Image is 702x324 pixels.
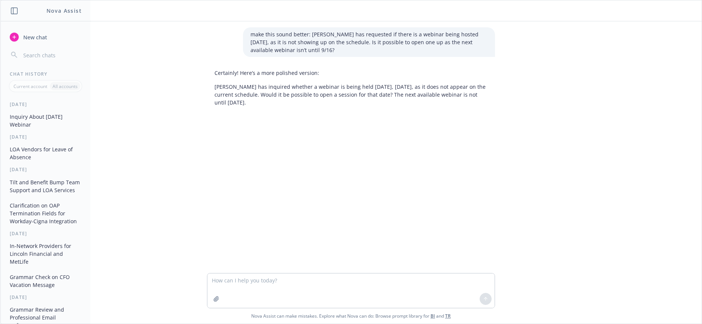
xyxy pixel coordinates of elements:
div: Chat History [1,71,90,77]
div: [DATE] [1,101,90,108]
p: All accounts [52,83,78,90]
button: LOA Vendors for Leave of Absence [7,143,84,163]
a: TR [445,313,451,319]
a: BI [430,313,435,319]
p: make this sound better: [PERSON_NAME] has requested if there is a webinar being hosted [DATE], as... [250,30,487,54]
input: Search chats [22,50,81,60]
button: In-Network Providers for Lincoln Financial and MetLife [7,240,84,268]
button: Inquiry About [DATE] Webinar [7,110,84,131]
div: [DATE] [1,134,90,140]
p: Current account [13,83,47,90]
div: [DATE] [1,230,90,237]
div: [DATE] [1,166,90,173]
p: Certainly! Here’s a more polished version: [214,69,487,77]
h1: Nova Assist [46,7,82,15]
button: Tilt and Benefit Bump Team Support and LOA Services [7,176,84,196]
button: New chat [7,30,84,44]
span: Nova Assist can make mistakes. Explore what Nova can do: Browse prompt library for and [3,308,699,324]
span: New chat [22,33,47,41]
button: Grammar Check on CFO Vacation Message [7,271,84,291]
p: [PERSON_NAME] has inquired whether a webinar is being held [DATE], [DATE], as it does not appear ... [214,83,487,106]
button: Clarification on OAP Termination Fields for Workday-Cigna Integration [7,199,84,227]
div: [DATE] [1,294,90,300]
